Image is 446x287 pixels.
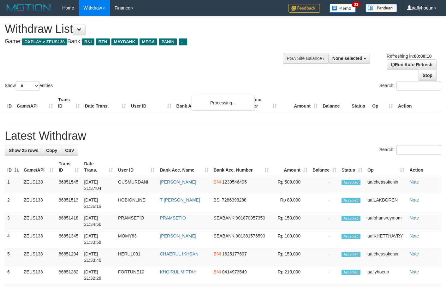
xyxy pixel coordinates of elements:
[409,179,419,184] a: Note
[5,266,21,284] td: 6
[116,266,157,284] td: FORTUNE10
[56,176,81,194] td: 86851545
[21,230,56,248] td: ZEUS138
[116,194,157,212] td: HOBIONLINE
[81,230,116,248] td: [DATE] 21:33:58
[396,81,441,91] input: Search:
[9,148,38,153] span: Show 25 rows
[5,130,441,142] h1: Latest Withdraw
[160,251,198,256] a: CHAERUL IKHSAN
[310,212,339,230] td: -
[192,95,255,111] div: Processing...
[5,3,53,13] img: MOTION_logo.png
[16,81,39,91] select: Showentries
[21,266,56,284] td: ZEUS138
[365,212,407,230] td: aafphansreymom
[414,54,431,59] strong: 00:00:10
[395,94,441,112] th: Action
[328,53,370,64] button: None selected
[342,180,360,185] span: Accepted
[409,197,419,202] a: Note
[320,94,349,112] th: Balance
[365,230,407,248] td: aafKHETTHAVRY
[342,198,360,203] span: Accepted
[279,94,320,112] th: Amount
[81,248,116,266] td: [DATE] 21:33:46
[339,158,365,176] th: Status: activate to sort column ascending
[365,248,407,266] td: aafcheasokchin
[211,158,272,176] th: Bank Acc. Number: activate to sort column ascending
[140,38,158,45] span: MEGA
[342,216,360,221] span: Accepted
[61,145,78,156] a: CSV
[56,212,81,230] td: 86851418
[5,145,42,156] a: Show 25 rows
[56,194,81,212] td: 86851513
[5,81,53,91] label: Show entries
[330,4,356,13] img: Button%20Memo.svg
[21,194,56,212] td: ZEUS138
[81,194,116,212] td: [DATE] 21:36:19
[271,212,310,230] td: Rp 150,000
[271,266,310,284] td: Rp 210,000
[310,266,339,284] td: -
[82,94,128,112] th: Date Trans.
[116,176,157,194] td: GUSMURDANI
[342,270,360,275] span: Accepted
[81,212,116,230] td: [DATE] 21:34:56
[214,251,221,256] span: BNI
[222,179,247,184] span: Copy 1239546495 to clipboard
[96,38,110,45] span: BTN
[332,56,362,61] span: None selected
[409,251,419,256] a: Note
[5,230,21,248] td: 4
[179,38,187,45] span: ...
[271,194,310,212] td: Rp 80,000
[21,176,56,194] td: ZEUS138
[160,233,196,238] a: [PERSON_NAME]
[366,4,397,12] img: panduan.png
[352,2,360,7] span: 33
[283,53,328,64] div: PGA Site Balance /
[56,266,81,284] td: 86851282
[81,158,116,176] th: Date Trans.: activate to sort column ascending
[157,158,211,176] th: Bank Acc. Name: activate to sort column ascending
[5,176,21,194] td: 1
[5,158,21,176] th: ID: activate to sort column descending
[111,38,138,45] span: MAYBANK
[214,179,221,184] span: BNI
[387,54,431,59] span: Refreshing in:
[222,251,247,256] span: Copy 1625177697 to clipboard
[310,176,339,194] td: -
[5,212,21,230] td: 3
[271,248,310,266] td: Rp 150,000
[5,194,21,212] td: 2
[342,252,360,257] span: Accepted
[46,148,57,153] span: Copy
[116,248,157,266] td: HERUL001
[214,197,221,202] span: BSI
[159,38,177,45] span: PANIN
[116,230,157,248] td: MOMY83
[22,38,67,45] span: OXPLAY > ZEUS138
[271,176,310,194] td: Rp 500,000
[160,197,200,202] a: T [PERSON_NAME]
[21,158,56,176] th: Game/API: activate to sort column ascending
[222,197,247,202] span: Copy 7286398288 to clipboard
[379,81,441,91] label: Search:
[160,179,196,184] a: [PERSON_NAME]
[409,215,419,220] a: Note
[42,145,61,156] a: Copy
[214,233,235,238] span: SEABANK
[128,94,174,112] th: User ID
[5,38,291,45] h4: Game: Bank:
[81,266,116,284] td: [DATE] 21:32:28
[310,230,339,248] td: -
[5,23,291,35] h1: Withdraw List
[310,158,339,176] th: Balance: activate to sort column ascending
[21,248,56,266] td: ZEUS138
[370,94,395,112] th: Op
[342,234,360,239] span: Accepted
[288,4,320,13] img: Feedback.jpg
[236,233,265,238] span: Copy 901381576590 to clipboard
